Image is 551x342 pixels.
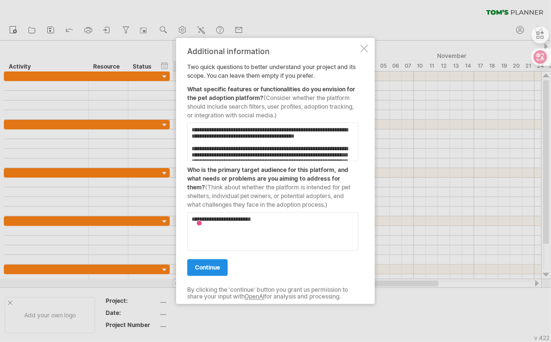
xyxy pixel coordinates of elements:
div: Who is the primary target audience for this platform, and what needs or problems are you aiming t... [187,161,358,210]
div: By clicking the 'continue' button you grant us permission to share your input with for analysis a... [187,287,358,301]
span: (Consider whether the platform should include search filters, user profiles, adoption tracking, o... [187,94,354,119]
span: (Think about whether the platform is intended for pet shelters, individual pet owners, or potenti... [187,184,350,209]
span: continue [195,264,220,271]
div: Additional information [187,47,358,56]
a: OpenAI [245,293,264,300]
div: What specific features or functionalities do you envision for the pet adoption platform? [187,80,358,120]
div: Two quick questions to better understand your project and its scope. You can leave them empty if ... [187,47,358,296]
a: continue [187,259,228,276]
